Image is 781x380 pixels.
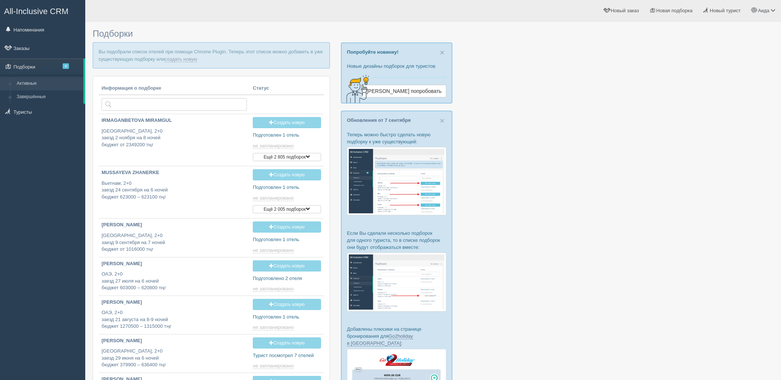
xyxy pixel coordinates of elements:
a: не запланировано [253,143,295,149]
a: All-Inclusive CRM [0,0,85,21]
p: IRMAGANBETOVA MIRAMGUL [102,117,247,124]
p: MUSSAYEVA ZHANERKE [102,169,247,176]
span: Новая подборка [656,8,692,13]
p: [PERSON_NAME] [102,221,247,229]
span: Новый турист [710,8,741,13]
button: Close [440,49,444,56]
p: Вьетнам, 2+0 заезд 24 сентября на 6 ночей бюджет 623000 – 623100 тңг [102,180,247,201]
a: [PERSON_NAME] ОАЭ, 2+0заезд 21 августа на 8-9 ночейбюджет 1270500 – 1315000 тңг [99,296,250,333]
p: Вы подобрали список отелей при помощи Chrome Plugin. Теперь этот список можно добавить в уже суще... [93,42,330,68]
span: не запланировано [253,143,294,149]
p: [PERSON_NAME] [102,337,247,344]
button: Ещё 2 005 подборок [253,205,321,213]
p: Новые дизайны подборок для туристов [347,63,446,70]
p: Теперь можно быстро сделать новую подборку к уже существующей: [347,131,446,145]
p: Турист посмотрел 7 отелей [253,352,321,359]
input: Поиск по стране или туристу [102,98,247,111]
span: не запланировано [253,247,294,253]
img: creative-idea-2907357.png [341,74,371,104]
span: Аида [758,8,770,13]
a: IRMAGANBETOVA MIRAMGUL [GEOGRAPHIC_DATA], 2+0заезд 2 ноября на 8 ночейбюджет от 2349200 тңг [99,114,250,154]
img: %D0%BF%D0%BE%D0%B4%D0%B1%D0%BE%D1%80%D0%BA%D0%B8-%D0%B3%D1%80%D1%83%D0%BF%D0%BF%D0%B0-%D1%81%D1%8... [347,253,446,311]
p: [PERSON_NAME] [102,299,247,306]
a: не запланировано [253,324,295,330]
a: Создать новую [253,169,321,180]
a: MUSSAYEVA ZHANERKE Вьетнам, 2+0заезд 24 сентября на 6 ночейбюджет 623000 – 623100 тңг [99,166,250,207]
th: Информация о подборке [99,82,250,95]
a: Создать новую [253,337,321,349]
p: Если Вы сделали несколько подборок для одного туриста, то в списке подборок они будут отображатьс... [347,230,446,251]
a: Активные [13,77,83,90]
p: Подготовлен 1 отель [253,184,321,191]
th: Статус [250,82,324,95]
button: Close [440,117,444,124]
span: 8 [63,63,69,69]
a: не запланировано [253,195,295,201]
p: [PERSON_NAME] [102,260,247,267]
a: Создать новую [253,260,321,271]
a: Создать новую [253,299,321,310]
p: Попробуйте новинку! [347,49,446,56]
a: не запланировано [253,247,295,253]
p: [GEOGRAPHIC_DATA], 2+0 заезд 2 ноября на 8 ночей бюджет от 2349200 тңг [102,128,247,149]
a: не запланировано [253,286,295,292]
a: [PERSON_NAME] ОАЭ, 2+0заезд 27 июля на 6 ночейбюджет 603000 – 620800 тңг [99,257,250,295]
span: не запланировано [253,195,294,201]
a: Создать новую [253,221,321,233]
a: Завершённые [13,90,83,104]
a: Создать новую [253,117,321,128]
p: [GEOGRAPHIC_DATA], 2+0 заезд 9 сентября на 7 ночей бюджет от 1016000 тңг [102,232,247,253]
p: Добавлены плюсики на странице бронирования для : [347,326,446,347]
p: Подготовлен 1 отель [253,314,321,321]
span: Новый заказ [611,8,639,13]
p: Подготовлен 1 отель [253,236,321,243]
a: [PERSON_NAME] [GEOGRAPHIC_DATA], 2+0заезд 9 сентября на 7 ночейбюджет от 1016000 тңг [99,219,250,256]
a: Go2holiday в [GEOGRAPHIC_DATA] [347,333,413,346]
span: Подборки [93,29,133,39]
a: не запланировано [253,363,295,369]
p: Подготовлено 2 отеля [253,275,321,282]
p: ОАЭ, 2+0 заезд 27 июля на 6 ночей бюджет 603000 – 620800 тңг [102,271,247,291]
span: × [440,116,444,125]
span: не запланировано [253,363,294,369]
button: Ещё 2 805 подборок [253,153,321,161]
span: не запланировано [253,286,294,292]
a: [PERSON_NAME] попробовать [362,85,446,97]
p: Подготовлен 1 отель [253,132,321,139]
img: %D0%BF%D0%BE%D0%B4%D0%B1%D0%BE%D1%80%D0%BA%D0%B0-%D1%82%D1%83%D1%80%D0%B8%D1%81%D1%82%D1%83-%D1%8... [347,147,446,216]
a: Обновления от 7 сентября [347,117,411,123]
span: не запланировано [253,324,294,330]
span: All-Inclusive CRM [4,7,69,16]
a: создать новую [165,56,197,62]
a: [PERSON_NAME] [GEOGRAPHIC_DATA], 2+0заезд 29 июня на 6 ночейбюджет 379900 – 636400 тңг [99,334,250,372]
p: [GEOGRAPHIC_DATA], 2+0 заезд 29 июня на 6 ночей бюджет 379900 – 636400 тңг [102,348,247,369]
span: × [440,48,444,57]
p: ОАЭ, 2+0 заезд 21 августа на 8-9 ночей бюджет 1270500 – 1315000 тңг [102,309,247,330]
